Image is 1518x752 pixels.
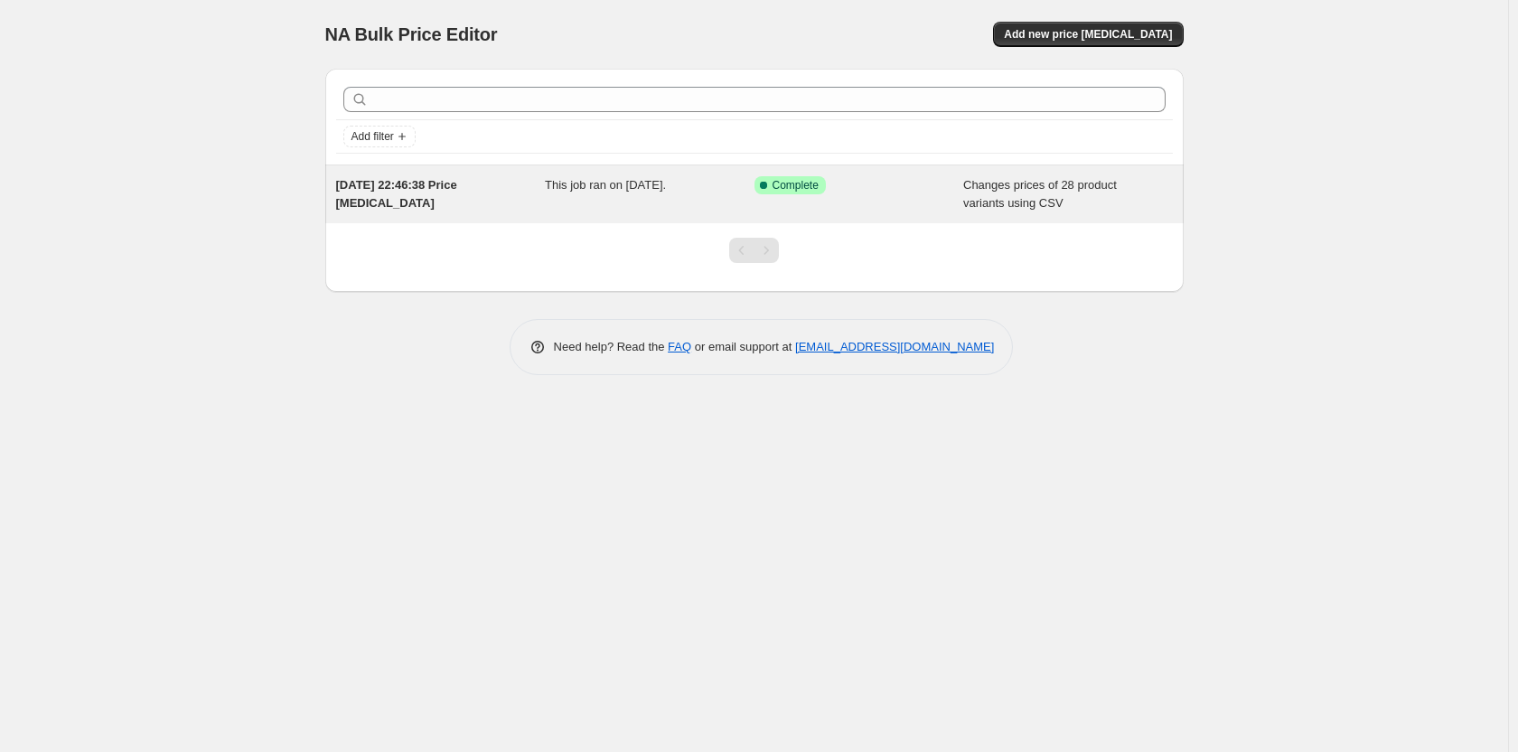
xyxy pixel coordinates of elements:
span: Complete [773,178,819,193]
span: [DATE] 22:46:38 Price [MEDICAL_DATA] [336,178,457,210]
span: NA Bulk Price Editor [325,24,498,44]
span: This job ran on [DATE]. [545,178,666,192]
span: Changes prices of 28 product variants using CSV [963,178,1117,210]
span: Need help? Read the [554,340,669,353]
span: Add filter [351,129,394,144]
button: Add filter [343,126,416,147]
span: Add new price [MEDICAL_DATA] [1004,27,1172,42]
a: [EMAIL_ADDRESS][DOMAIN_NAME] [795,340,994,353]
button: Add new price [MEDICAL_DATA] [993,22,1183,47]
a: FAQ [668,340,691,353]
nav: Pagination [729,238,779,263]
span: or email support at [691,340,795,353]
